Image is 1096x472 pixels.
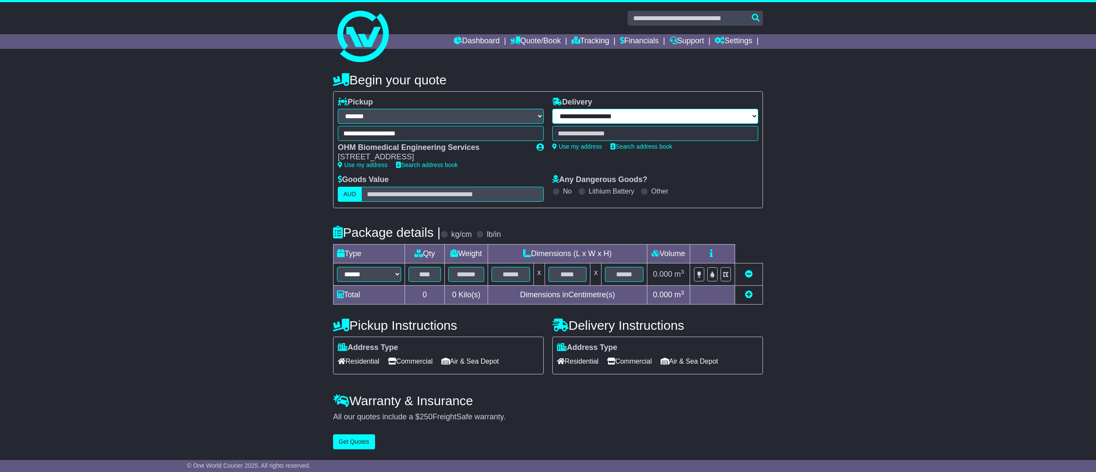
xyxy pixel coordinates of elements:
label: Goods Value [338,175,389,185]
td: x [590,263,602,286]
h4: Package details | [333,225,441,239]
label: Other [651,187,668,195]
label: kg/cm [451,230,472,239]
span: Residential [557,355,599,368]
td: Weight [445,244,488,263]
a: Search address book [611,143,672,150]
label: lb/in [487,230,501,239]
a: Dashboard [454,34,500,49]
td: Qty [405,244,445,263]
a: Use my address [552,143,602,150]
td: Dimensions in Centimetre(s) [488,286,647,305]
span: Air & Sea Depot [441,355,499,368]
div: All our quotes include a $ FreightSafe warranty. [333,412,763,422]
span: Commercial [607,355,652,368]
label: Address Type [338,343,398,353]
label: AUD [338,187,362,202]
td: 0 [405,286,445,305]
td: x [533,263,545,286]
span: Air & Sea Depot [661,355,718,368]
div: [STREET_ADDRESS] [338,152,528,162]
span: m [674,270,684,278]
span: Commercial [388,355,432,368]
h4: Begin your quote [333,73,763,87]
td: Kilo(s) [445,286,488,305]
label: Delivery [552,98,592,107]
h4: Pickup Instructions [333,318,544,332]
h4: Warranty & Insurance [333,394,763,408]
a: Search address book [396,161,458,168]
span: 0.000 [653,270,672,278]
a: Financials [620,34,659,49]
span: Residential [338,355,379,368]
h4: Delivery Instructions [552,318,763,332]
td: Dimensions (L x W x H) [488,244,647,263]
div: OHM Biomedical Engineering Services [338,143,528,152]
label: Any Dangerous Goods? [552,175,647,185]
label: Address Type [557,343,617,353]
span: 0 [452,290,456,299]
span: 250 [420,412,432,421]
a: Quote/Book [510,34,561,49]
a: Tracking [572,34,609,49]
td: Total [334,286,405,305]
a: Support [670,34,704,49]
span: m [674,290,684,299]
a: Add new item [745,290,753,299]
a: Use my address [338,161,387,168]
td: Type [334,244,405,263]
span: 0.000 [653,290,672,299]
sup: 3 [681,269,684,275]
span: © One World Courier 2025. All rights reserved. [187,462,311,469]
label: Pickup [338,98,373,107]
sup: 3 [681,290,684,296]
label: Lithium Battery [589,187,634,195]
label: No [563,187,572,195]
a: Remove this item [745,270,753,278]
td: Volume [647,244,690,263]
button: Get Quotes [333,434,375,449]
a: Settings [715,34,752,49]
